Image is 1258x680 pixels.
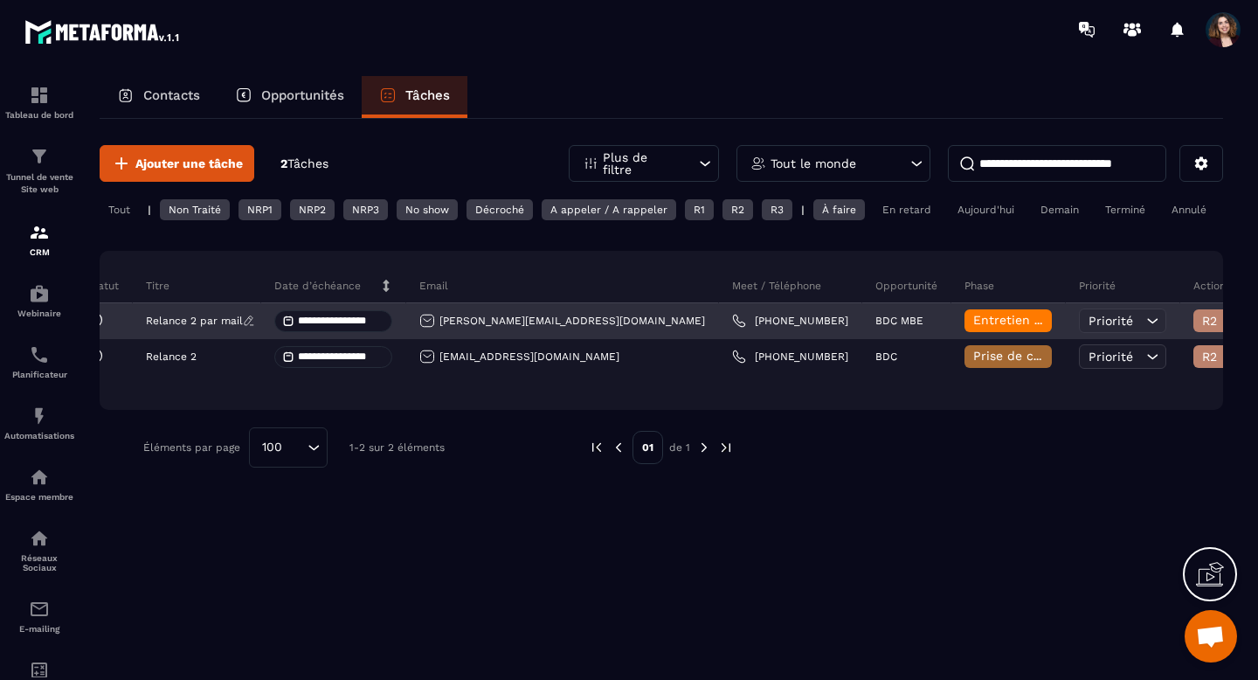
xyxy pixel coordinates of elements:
p: BDC MBE [875,315,923,327]
p: Date d’échéance [274,279,361,293]
div: NRP2 [290,199,335,220]
a: Ouvrir le chat [1185,610,1237,663]
img: formation [29,85,50,106]
p: Priorité [1079,279,1116,293]
p: Email [419,279,448,293]
div: A appeler / A rappeler [542,199,676,220]
div: Demain [1032,199,1088,220]
p: Titre [146,279,169,293]
img: automations [29,467,50,488]
p: Automatisations [4,431,74,441]
div: Tout [100,199,139,220]
span: Entretien découverte [973,313,1102,327]
p: Éléments par page [143,441,240,454]
p: de 1 [669,441,690,454]
img: next [696,440,712,455]
div: NRP1 [238,199,281,220]
a: emailemailE-mailing [4,586,74,647]
p: | [801,204,805,216]
a: formationformationTableau de bord [4,72,74,133]
p: Opportunité [875,279,937,293]
span: Priorité [1089,314,1133,328]
p: Opportunités [261,87,344,103]
p: Réseaux Sociaux [4,553,74,572]
img: email [29,599,50,620]
p: 2 [280,156,328,172]
div: Terminé [1096,199,1154,220]
p: Relance 2 [146,350,197,363]
div: NRP3 [343,199,388,220]
p: Tableau de bord [4,110,74,120]
img: formation [29,146,50,167]
p: Planificateur [4,370,74,379]
p: CRM [4,247,74,257]
a: Opportunités [218,76,362,118]
p: Espace membre [4,492,74,502]
div: No show [397,199,458,220]
a: automationsautomationsEspace membre [4,454,74,515]
p: Tâches [405,87,450,103]
p: | [148,204,151,216]
p: Relance 2 par mail [146,315,243,327]
a: social-networksocial-networkRéseaux Sociaux [4,515,74,586]
div: R2 [722,199,753,220]
p: Meet / Téléphone [732,279,821,293]
img: logo [24,16,182,47]
span: Prise de contact [973,349,1073,363]
p: 1-2 sur 2 éléments [349,441,445,454]
p: E-mailing [4,624,74,634]
a: formationformationCRM [4,209,74,270]
a: formationformationTunnel de vente Site web [4,133,74,209]
a: automationsautomationsWebinaire [4,270,74,331]
p: Tout le monde [771,157,856,170]
img: automations [29,283,50,304]
a: automationsautomationsAutomatisations [4,392,74,454]
div: Non Traité [160,199,230,220]
span: Priorité [1089,350,1133,364]
p: Tunnel de vente Site web [4,171,74,196]
input: Search for option [288,438,303,457]
a: [PHONE_NUMBER] [732,314,848,328]
div: Search for option [249,427,328,468]
div: En retard [874,199,940,220]
div: R1 [685,199,714,220]
img: formation [29,222,50,243]
img: automations [29,406,50,427]
div: À faire [813,199,865,220]
span: Tâches [287,156,328,170]
div: Aujourd'hui [949,199,1023,220]
p: 01 [632,431,663,464]
button: Ajouter une tâche [100,145,254,182]
img: social-network [29,528,50,549]
p: BDC [875,350,897,363]
a: Tâches [362,76,467,118]
span: Ajouter une tâche [135,155,243,172]
img: next [718,440,734,455]
img: prev [611,440,626,455]
p: Action [1193,279,1226,293]
img: scheduler [29,344,50,365]
p: Phase [964,279,994,293]
p: Webinaire [4,309,74,318]
div: Décroché [467,199,533,220]
span: 100 [256,438,288,457]
img: prev [589,440,605,455]
a: [PHONE_NUMBER] [732,350,848,364]
a: Contacts [100,76,218,118]
p: Contacts [143,87,200,103]
div: Annulé [1163,199,1215,220]
p: Plus de filtre [603,151,680,176]
a: schedulerschedulerPlanificateur [4,331,74,392]
div: R3 [762,199,792,220]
